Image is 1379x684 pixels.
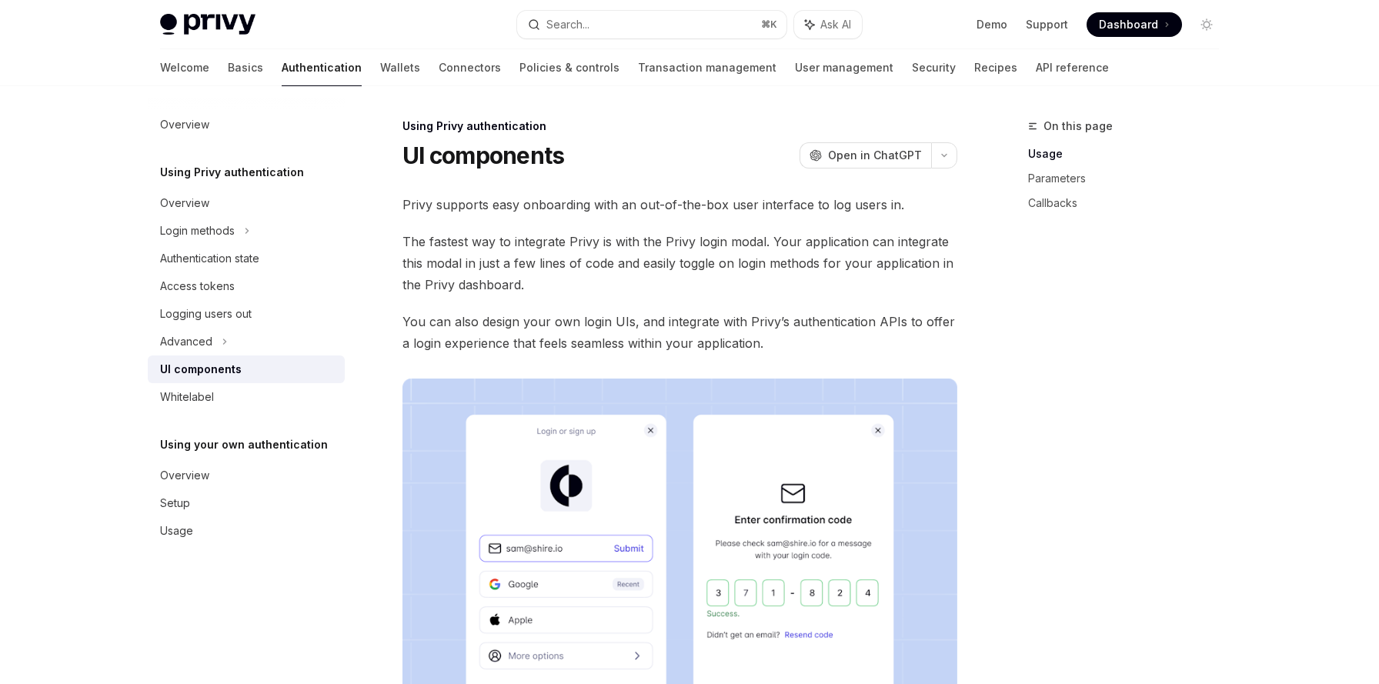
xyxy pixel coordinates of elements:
div: Login methods [160,222,235,240]
h5: Using your own authentication [160,435,328,454]
div: Overview [160,115,209,134]
div: Access tokens [160,277,235,295]
a: Setup [148,489,345,517]
div: Usage [160,522,193,540]
a: Wallets [380,49,420,86]
h1: UI components [402,142,564,169]
a: Connectors [439,49,501,86]
span: You can also design your own login UIs, and integrate with Privy’s authentication APIs to offer a... [402,311,957,354]
a: Access tokens [148,272,345,300]
div: Whitelabel [160,388,214,406]
a: Welcome [160,49,209,86]
h5: Using Privy authentication [160,163,304,182]
button: Search...⌘K [517,11,786,38]
button: Open in ChatGPT [800,142,931,168]
a: Recipes [974,49,1017,86]
a: User management [795,49,893,86]
a: Logging users out [148,300,345,328]
div: Authentication state [160,249,259,268]
a: Overview [148,111,345,138]
span: Dashboard [1099,17,1158,32]
div: UI components [160,360,242,379]
span: ⌘ K [761,18,777,31]
a: Dashboard [1087,12,1182,37]
a: Authentication [282,49,362,86]
a: Demo [977,17,1007,32]
span: Ask AI [820,17,851,32]
a: Overview [148,189,345,217]
span: Privy supports easy onboarding with an out-of-the-box user interface to log users in. [402,194,957,215]
img: light logo [160,14,255,35]
button: Ask AI [794,11,862,38]
span: Open in ChatGPT [828,148,922,163]
div: Search... [546,15,589,34]
a: Security [912,49,956,86]
span: The fastest way to integrate Privy is with the Privy login modal. Your application can integrate ... [402,231,957,295]
a: Overview [148,462,345,489]
div: Using Privy authentication [402,118,957,134]
span: On this page [1043,117,1113,135]
a: Whitelabel [148,383,345,411]
a: Policies & controls [519,49,619,86]
a: Support [1026,17,1068,32]
a: API reference [1036,49,1109,86]
a: Usage [148,517,345,545]
a: UI components [148,355,345,383]
button: Toggle dark mode [1194,12,1219,37]
div: Logging users out [160,305,252,323]
div: Advanced [160,332,212,351]
div: Setup [160,494,190,512]
div: Overview [160,194,209,212]
a: Parameters [1028,166,1231,191]
div: Overview [160,466,209,485]
a: Usage [1028,142,1231,166]
a: Callbacks [1028,191,1231,215]
a: Authentication state [148,245,345,272]
a: Transaction management [638,49,776,86]
a: Basics [228,49,263,86]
